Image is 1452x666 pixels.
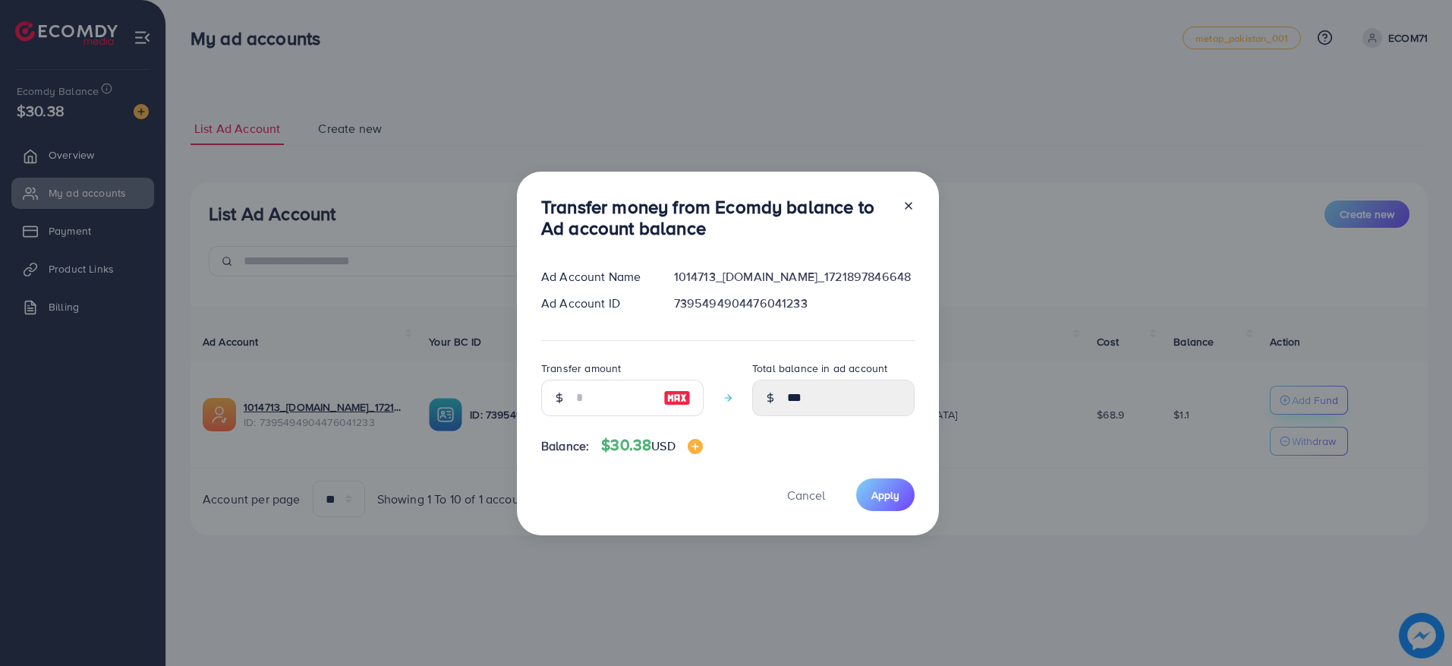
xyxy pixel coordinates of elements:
img: image [663,389,691,407]
h4: $30.38 [601,436,702,455]
img: image [688,439,703,454]
div: Ad Account Name [529,268,662,286]
span: Cancel [787,487,825,503]
div: 1014713_[DOMAIN_NAME]_1721897846648 [662,268,927,286]
span: USD [651,437,675,454]
label: Transfer amount [541,361,621,376]
div: 7395494904476041233 [662,295,927,312]
button: Cancel [768,478,844,511]
span: Apply [871,488,899,503]
div: Ad Account ID [529,295,662,312]
button: Apply [856,478,915,511]
h3: Transfer money from Ecomdy balance to Ad account balance [541,196,890,240]
span: Balance: [541,437,589,455]
label: Total balance in ad account [752,361,887,376]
